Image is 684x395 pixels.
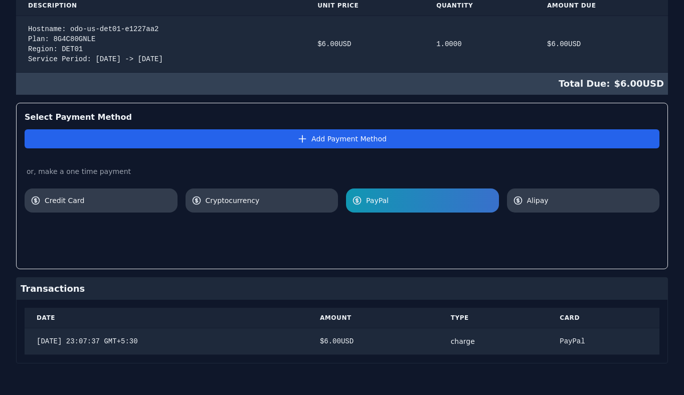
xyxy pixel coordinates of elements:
th: Card [548,308,659,328]
div: $ 6.00 USD [16,73,668,95]
div: Transactions [17,278,667,300]
div: Hostname: odo-us-det01-e1227aa2 Plan: 8G4C80GNLE Region: DET01 Service Period: [DATE] -> [DATE] [28,24,293,64]
span: Alipay [527,195,654,206]
span: Cryptocurrency [206,195,332,206]
div: Select Payment Method [25,111,659,123]
div: PayPal [560,336,647,346]
div: $ 6.00 USD [317,39,412,49]
div: $ 6.00 USD [547,39,656,49]
span: PayPal [366,195,493,206]
th: Date [25,308,308,328]
div: $ 6.00 USD [320,336,427,346]
th: Amount [308,308,439,328]
button: Add Payment Method [25,129,659,148]
th: Type [439,308,548,328]
div: 1.0000 [436,39,523,49]
span: Total Due: [559,77,614,91]
iframe: PayPal [531,223,659,249]
div: [DATE] 23:07:37 GMT+5:30 [37,336,296,346]
span: Credit Card [45,195,172,206]
div: or, make a one time payment [25,166,659,176]
div: charge [451,336,536,346]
